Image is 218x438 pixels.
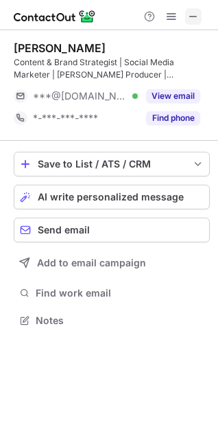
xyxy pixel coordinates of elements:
button: Find work email [14,284,210,303]
span: Find work email [36,287,204,299]
button: Notes [14,311,210,330]
div: Save to List / ATS / CRM [38,159,186,170]
button: save-profile-one-click [14,152,210,176]
span: AI write personalized message [38,192,184,203]
img: ContactOut v5.3.10 [14,8,96,25]
div: [PERSON_NAME] [14,41,106,55]
button: Reveal Button [146,89,200,103]
span: Notes [36,314,204,327]
span: ***@[DOMAIN_NAME] [33,90,128,102]
span: Add to email campaign [37,257,146,268]
button: AI write personalized message [14,185,210,209]
span: Send email [38,224,90,235]
button: Add to email campaign [14,251,210,275]
div: Content & Brand Strategist | Social Media Marketer | [PERSON_NAME] Producer | Contributor to [US_... [14,56,210,81]
button: Reveal Button [146,111,200,125]
button: Send email [14,218,210,242]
